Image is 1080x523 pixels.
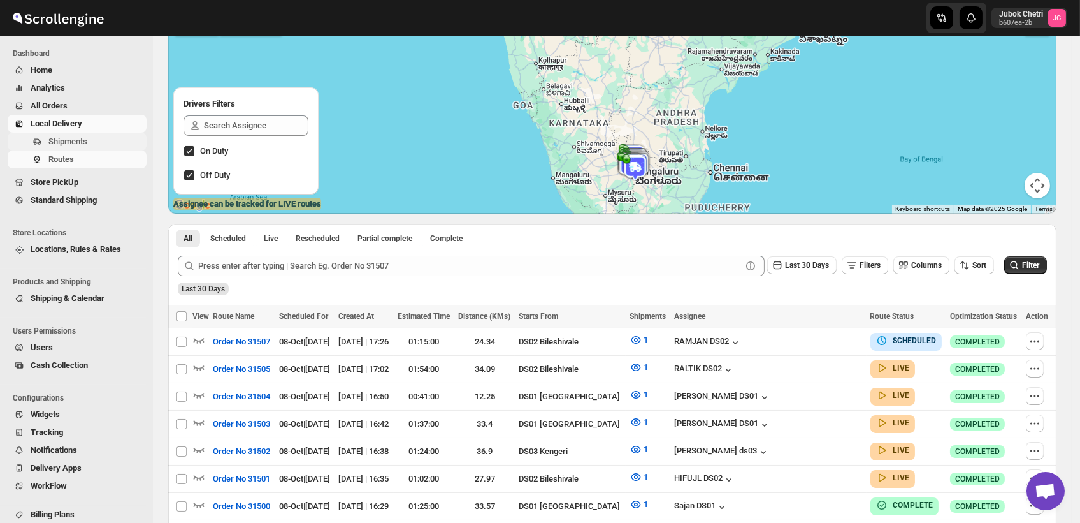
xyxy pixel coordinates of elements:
[955,446,1000,457] span: COMPLETED
[8,290,147,307] button: Shipping & Calendar
[398,363,450,376] div: 01:54:00
[8,441,147,459] button: Notifications
[198,256,742,276] input: Press enter after typing | Search Eg. Order No 31507
[31,101,68,110] span: All Orders
[8,79,147,97] button: Analytics
[171,197,213,214] a: Open this area in Google Maps (opens a new window)
[205,414,278,434] button: Order No 31503
[8,339,147,357] button: Users
[674,391,771,404] button: [PERSON_NAME] DS01
[842,256,888,274] button: Filters
[205,496,278,517] button: Order No 31500
[622,385,656,405] button: 1
[173,198,321,210] label: Assignee can be tracked for LIVE routes
[8,61,147,79] button: Home
[31,427,63,437] span: Tracking
[458,390,511,403] div: 12.25
[338,312,374,321] span: Created At
[622,412,656,432] button: 1
[8,406,147,424] button: Widgets
[895,205,950,214] button: Keyboard shortcuts
[954,256,994,274] button: Sort
[458,312,510,321] span: Distance (KMs)
[8,477,147,495] button: WorkFlow
[213,445,270,458] span: Order No 31502
[1004,256,1047,274] button: Filter
[999,9,1043,19] p: Jubok Chetri
[893,391,910,400] b: LIVE
[674,501,728,513] button: Sajan DS01
[875,334,937,347] button: SCHEDULED
[8,459,147,477] button: Delivery Apps
[205,332,278,352] button: Order No 31507
[31,360,88,370] span: Cash Collection
[31,510,75,519] span: Billing Plans
[870,312,914,321] span: Route Status
[958,205,1027,212] span: Map data ©2025 Google
[205,469,278,489] button: Order No 31501
[674,473,735,486] button: HIFUJL DS02
[893,256,949,274] button: Columns
[875,416,910,429] button: LIVE
[357,233,412,244] span: Partial complete
[1025,173,1050,198] button: Map camera controls
[31,481,67,490] span: WorkFlow
[785,261,829,270] span: Last 30 Days
[31,343,53,352] span: Users
[205,387,278,407] button: Order No 31504
[875,499,933,512] button: COMPLETE
[338,390,389,403] div: [DATE] | 16:50
[48,154,74,164] span: Routes
[972,261,986,270] span: Sort
[893,473,910,482] b: LIVE
[296,233,340,244] span: Rescheduled
[279,364,330,374] span: 08-Oct | [DATE]
[184,233,192,244] span: All
[644,445,648,454] span: 1
[31,83,65,92] span: Analytics
[1022,261,1039,270] span: Filter
[893,446,910,455] b: LIVE
[398,473,450,485] div: 01:02:00
[458,335,511,348] div: 24.34
[644,335,648,344] span: 1
[31,409,60,419] span: Widgets
[644,499,648,509] span: 1
[991,8,1067,28] button: User menu
[622,439,656,460] button: 1
[31,177,78,187] span: Store PickUp
[338,418,389,431] div: [DATE] | 16:42
[31,244,121,254] span: Locations, Rules & Rates
[13,277,147,287] span: Products and Shipping
[213,335,270,348] span: Order No 31507
[622,330,656,350] button: 1
[182,284,225,293] span: Last 30 Days
[398,312,450,321] span: Estimated Time
[519,335,622,348] div: DS02 Bileshivale
[674,418,771,431] button: [PERSON_NAME] DS01
[204,115,308,136] input: Search Assignee
[31,293,104,303] span: Shipping & Calendar
[1026,312,1048,321] span: Action
[205,359,278,379] button: Order No 31505
[1026,472,1065,510] div: Open chat
[8,97,147,115] button: All Orders
[674,336,742,349] button: RAMJAN DS02
[767,256,837,274] button: Last 30 Days
[31,119,82,128] span: Local Delivery
[674,446,770,459] div: [PERSON_NAME] ds03
[8,133,147,151] button: Shipments
[398,418,450,431] div: 01:37:00
[279,446,330,456] span: 08-Oct | [DATE]
[13,48,147,59] span: Dashboard
[622,467,656,487] button: 1
[213,312,254,321] span: Route Name
[955,474,1000,484] span: COMPLETED
[213,418,270,431] span: Order No 31503
[644,362,648,372] span: 1
[192,312,209,321] span: View
[644,390,648,399] span: 1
